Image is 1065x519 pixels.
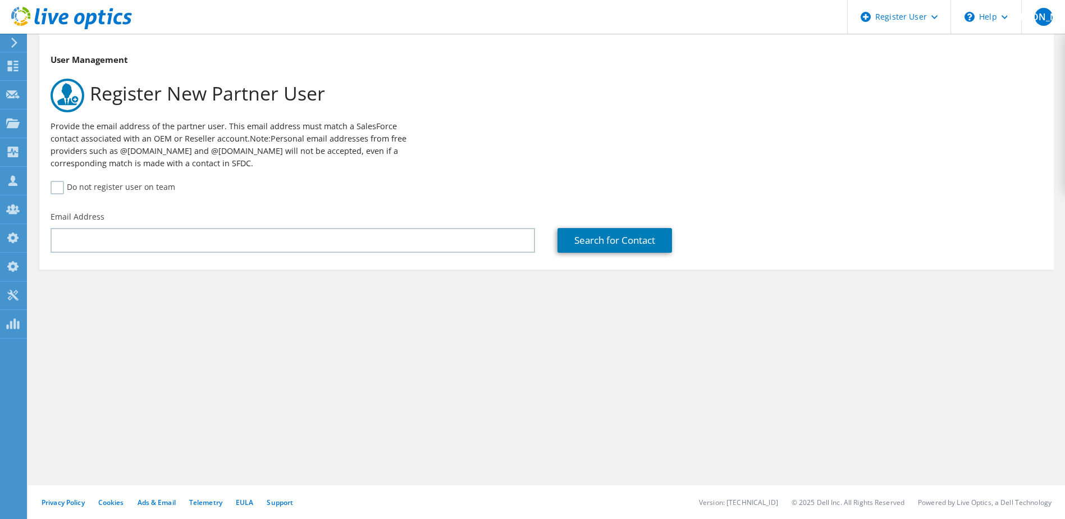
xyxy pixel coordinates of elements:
[42,498,85,507] a: Privacy Policy
[918,498,1052,507] li: Powered by Live Optics, a Dell Technology
[557,228,672,253] a: Search for Contact
[51,53,1043,66] h3: User Management
[51,181,175,194] label: Do not register user on team
[236,498,253,507] a: EULA
[98,498,124,507] a: Cookies
[51,79,1037,112] h1: Register New Partner User
[792,498,904,507] li: © 2025 Dell Inc. All Rights Reserved
[250,133,271,144] b: Note:
[51,120,421,170] p: Provide the email address of the partner user. This email address must match a SalesForce contact...
[138,498,176,507] a: Ads & Email
[699,498,778,507] li: Version: [TECHNICAL_ID]
[965,12,975,22] svg: \n
[267,498,293,507] a: Support
[51,211,104,222] label: Email Address
[189,498,222,507] a: Telemetry
[1035,8,1053,26] span: [PERSON_NAME]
